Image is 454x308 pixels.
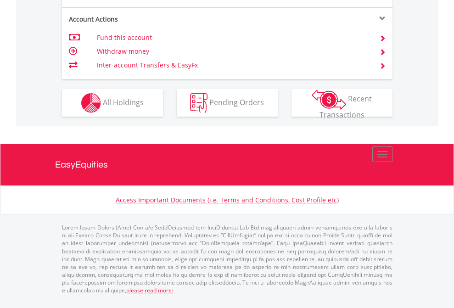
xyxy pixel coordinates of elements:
[126,286,173,294] a: please read more:
[312,90,346,110] img: transactions-zar-wht.png
[62,89,163,117] button: All Holdings
[116,196,339,204] a: Access Important Documents (i.e. Terms and Conditions, Cost Profile etc)
[190,93,207,113] img: pending_instructions-wht.png
[103,97,144,107] span: All Holdings
[97,45,368,58] td: Withdraw money
[177,89,278,117] button: Pending Orders
[81,93,101,113] img: holdings-wht.png
[97,58,368,72] td: Inter-account Transfers & EasyFx
[62,224,392,294] p: Lorem Ipsum Dolors (Ame) Con a/e SeddOeiusmod tem InciDiduntut Lab Etd mag aliquaen admin veniamq...
[62,15,227,24] div: Account Actions
[291,89,392,117] button: Recent Transactions
[209,97,264,107] span: Pending Orders
[55,144,399,185] a: EasyEquities
[97,31,368,45] td: Fund this account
